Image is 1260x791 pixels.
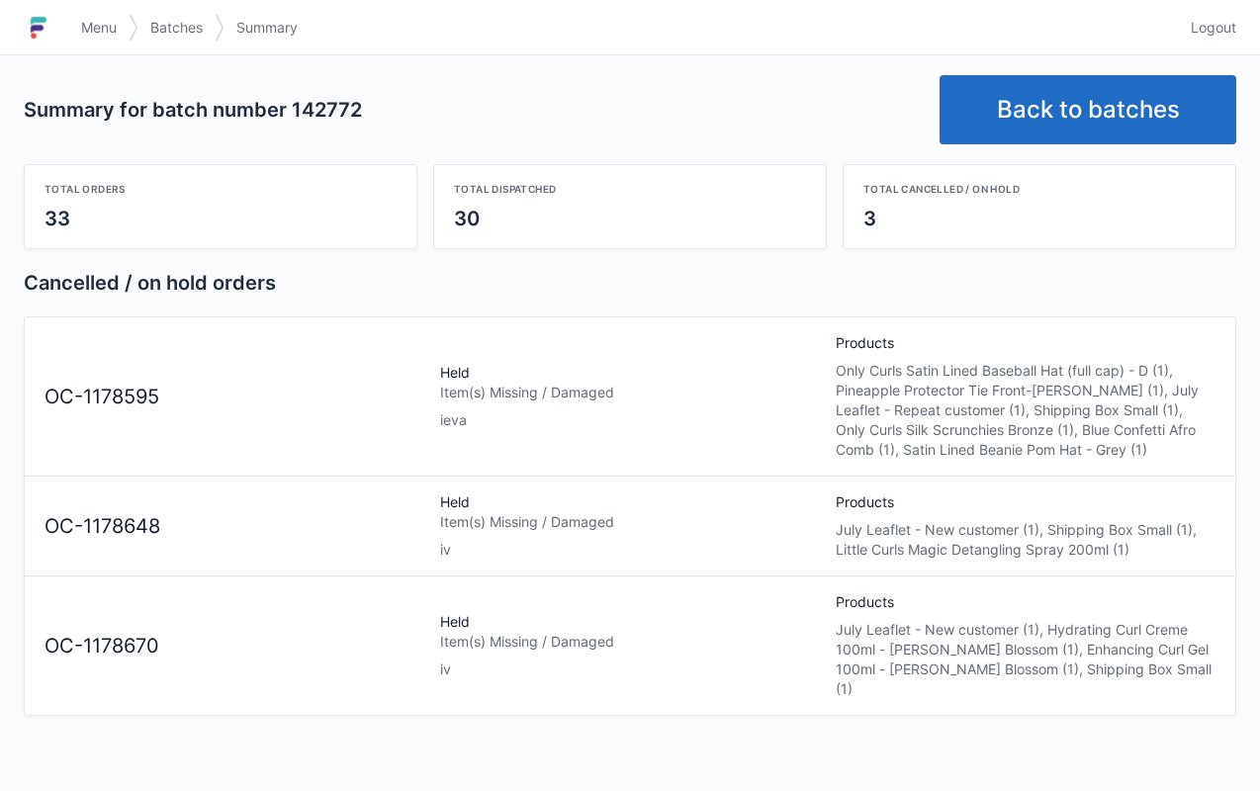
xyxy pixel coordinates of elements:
div: Total cancelled / on hold [863,181,1215,197]
div: Item(s) Missing / Damaged [440,383,820,402]
div: OC-1178648 [37,512,432,541]
div: 3 [863,205,1215,232]
div: iv [440,659,820,679]
div: ieva [440,410,820,430]
div: Products [828,592,1223,699]
a: Back to batches [940,75,1236,144]
div: Products [828,333,1223,460]
div: OC-1178595 [37,383,432,411]
div: July Leaflet - New customer (1), Hydrating Curl Creme 100ml - [PERSON_NAME] Blossom (1), Enhancin... [836,620,1215,699]
div: Item(s) Missing / Damaged [440,512,820,532]
div: 30 [454,205,806,232]
div: Held [432,492,828,560]
span: Menu [81,18,117,38]
h2: Summary for batch number 142772 [24,96,924,124]
a: Logout [1179,10,1236,45]
a: Batches [138,10,215,45]
div: Item(s) Missing / Damaged [440,632,820,652]
h2: Cancelled / on hold orders [24,269,1236,297]
span: Logout [1191,18,1236,38]
div: Only Curls Satin Lined Baseball Hat (full cap) - D (1), Pineapple Protector Tie Front-[PERSON_NAM... [836,361,1215,460]
div: Total dispatched [454,181,806,197]
a: Summary [225,10,310,45]
img: logo-small.jpg [24,12,53,44]
span: Batches [150,18,203,38]
div: Products [828,492,1223,560]
div: July Leaflet - New customer (1), Shipping Box Small (1), Little Curls Magic Detangling Spray 200m... [836,520,1215,560]
img: svg> [129,4,138,51]
div: Total orders [45,181,397,197]
div: 33 [45,205,397,232]
div: Held [432,612,828,679]
a: Menu [69,10,129,45]
div: Held [432,363,828,430]
img: svg> [215,4,225,51]
span: Summary [236,18,298,38]
div: iv [440,540,820,560]
div: OC-1178670 [37,632,432,660]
